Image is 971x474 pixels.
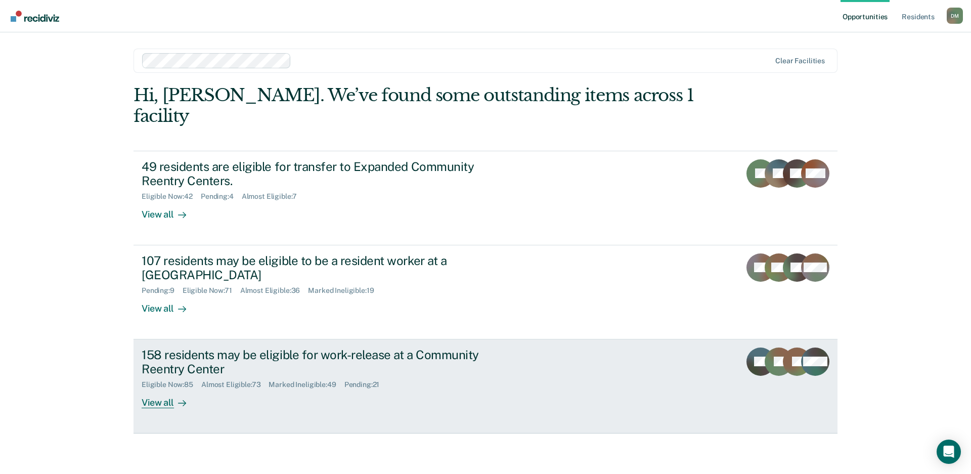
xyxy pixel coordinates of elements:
div: Open Intercom Messenger [937,440,961,464]
div: Marked Ineligible : 19 [308,286,382,295]
div: 107 residents may be eligible to be a resident worker at a [GEOGRAPHIC_DATA] [142,253,497,283]
div: Marked Ineligible : 49 [269,380,344,389]
a: 107 residents may be eligible to be a resident worker at a [GEOGRAPHIC_DATA]Pending:9Eligible Now... [134,245,837,339]
div: Clear facilities [775,57,825,65]
a: 158 residents may be eligible for work-release at a Community Reentry CenterEligible Now:85Almost... [134,339,837,434]
div: Almost Eligible : 7 [242,192,305,201]
div: 49 residents are eligible for transfer to Expanded Community Reentry Centers. [142,159,497,189]
div: Almost Eligible : 73 [201,380,269,389]
img: Recidiviz [11,11,59,22]
div: Eligible Now : 71 [183,286,240,295]
div: 158 residents may be eligible for work-release at a Community Reentry Center [142,348,497,377]
div: View all [142,295,198,315]
div: View all [142,389,198,409]
div: Pending : 4 [201,192,242,201]
div: D M [947,8,963,24]
div: Hi, [PERSON_NAME]. We’ve found some outstanding items across 1 facility [134,85,697,126]
div: Eligible Now : 42 [142,192,201,201]
div: Pending : 21 [344,380,388,389]
div: Almost Eligible : 36 [240,286,308,295]
a: 49 residents are eligible for transfer to Expanded Community Reentry Centers.Eligible Now:42Pendi... [134,151,837,245]
div: Eligible Now : 85 [142,380,201,389]
div: Pending : 9 [142,286,183,295]
div: View all [142,201,198,221]
button: Profile dropdown button [947,8,963,24]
